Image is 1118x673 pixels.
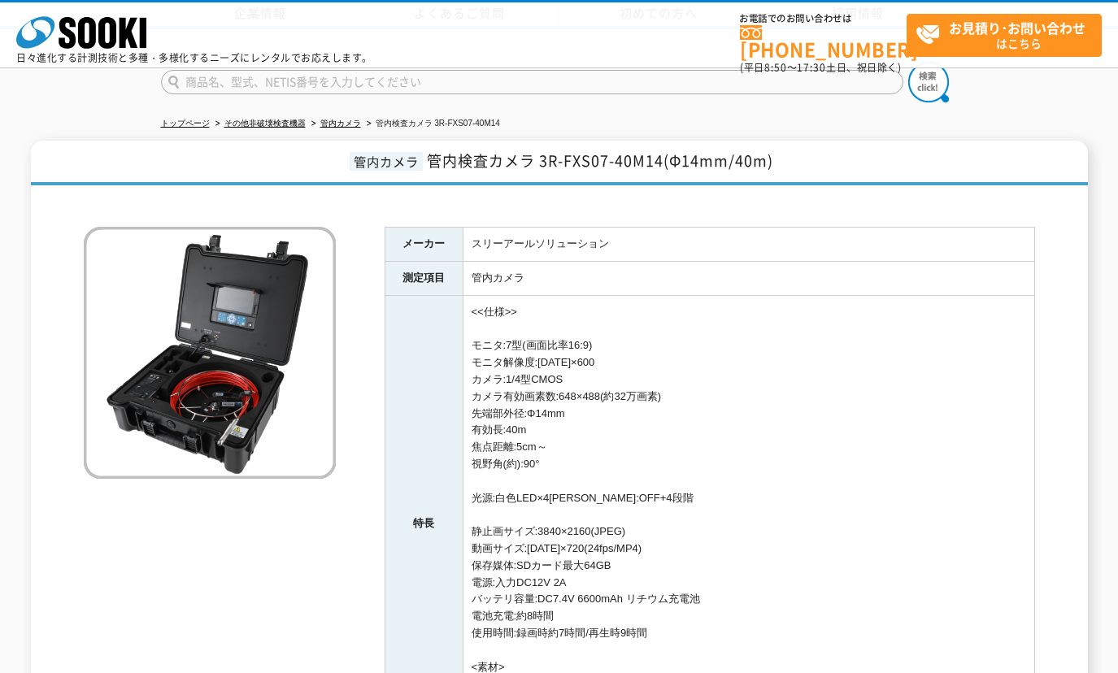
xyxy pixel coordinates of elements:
[161,70,903,94] input: 商品名、型式、NETIS番号を入力してください
[907,14,1102,57] a: お見積り･お問い合わせはこちら
[908,62,949,102] img: btn_search.png
[463,228,1034,262] td: スリーアールソリューション
[350,152,423,171] span: 管内カメラ
[16,53,372,63] p: 日々進化する計測技術と多種・多様化するニーズにレンタルでお応えします。
[224,119,306,128] a: その他非破壊検査機器
[740,25,907,59] a: [PHONE_NUMBER]
[740,14,907,24] span: お電話でのお問い合わせは
[363,115,500,132] li: 管内検査カメラ 3R-FXS07-40M14
[740,60,901,75] span: (平日 ～ 土日、祝日除く)
[385,261,463,295] th: 測定項目
[797,60,826,75] span: 17:30
[320,119,361,128] a: 管内カメラ
[916,15,1101,55] span: はこちら
[385,228,463,262] th: メーカー
[161,119,210,128] a: トップページ
[84,227,336,479] img: 管内検査カメラ 3R-FXS07-40M14
[427,150,773,172] span: 管内検査カメラ 3R-FXS07-40M14(Φ14mm/40m)
[764,60,787,75] span: 8:50
[463,261,1034,295] td: 管内カメラ
[949,18,1085,37] strong: お見積り･お問い合わせ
